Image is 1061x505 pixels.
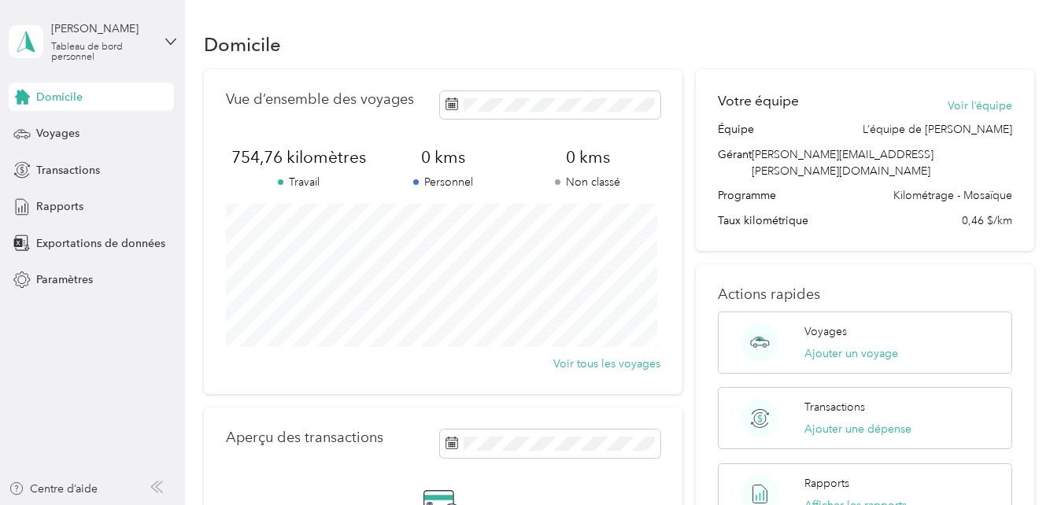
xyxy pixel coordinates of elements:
[36,125,79,142] span: Voyages
[30,481,98,497] font: Centre d’aide
[226,429,383,446] p: Aperçu des transactions
[973,417,1061,505] iframe: Everlance-gr Chat Button Frame
[718,187,776,204] span: Programme
[718,91,799,111] h2: Votre équipe
[718,212,808,229] span: Taux kilométrique
[36,162,100,179] span: Transactions
[226,91,414,108] p: Vue d’ensemble des voyages
[371,146,516,168] span: 0 kms
[226,146,371,168] span: 754,76 kilomètres
[566,174,620,190] font: Non classé
[289,174,320,190] font: Travail
[804,399,865,415] p: Transactions
[36,89,83,105] span: Domicile
[718,286,1011,303] p: Actions rapides
[553,356,660,372] button: Voir tous les voyages
[962,212,1012,229] span: 0,46 $/km
[36,198,83,215] span: Rapports
[804,345,898,362] button: Ajouter un voyage
[948,98,1012,114] button: Voir l’équipe
[516,146,660,168] span: 0 kms
[863,121,1012,138] span: L’équipe de [PERSON_NAME]
[424,174,473,190] font: Personnel
[9,481,98,497] button: Centre d’aide
[718,146,752,179] span: Gérant
[36,235,165,252] span: Exportations de données
[804,475,849,492] p: Rapports
[893,187,1012,204] span: Kilométrage - Mosaïque
[804,323,847,340] p: Voyages
[204,36,281,53] h1: Domicile
[718,121,754,138] span: Équipe
[51,42,160,62] div: Tableau de bord personnel
[752,148,933,178] span: [PERSON_NAME][EMAIL_ADDRESS][PERSON_NAME][DOMAIN_NAME]
[804,421,911,437] button: Ajouter une dépense
[51,20,150,37] div: [PERSON_NAME]
[36,271,93,288] span: Paramètres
